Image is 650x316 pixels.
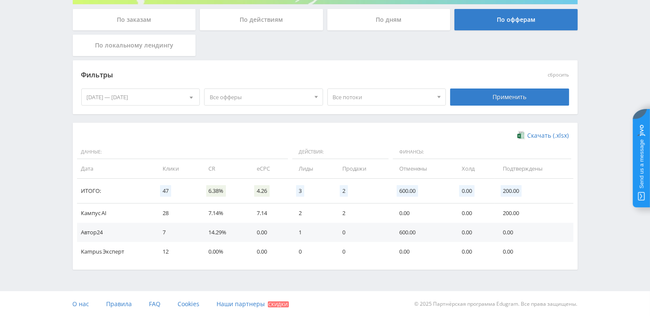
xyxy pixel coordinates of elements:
[77,242,154,261] td: Kampus Эксперт
[290,159,334,178] td: Лиды
[391,159,453,178] td: Отменены
[517,131,569,140] a: Скачать (.xlsx)
[333,89,433,105] span: Все потоки
[154,242,200,261] td: 12
[340,185,348,197] span: 2
[327,9,451,30] div: По дням
[77,204,154,223] td: Кампус AI
[81,69,446,82] div: Фильтры
[453,204,494,223] td: 0.00
[459,185,474,197] span: 0.00
[248,204,290,223] td: 7.14
[200,159,249,178] td: CR
[200,204,249,223] td: 7.14%
[290,223,334,242] td: 1
[391,204,453,223] td: 0.00
[334,223,391,242] td: 0
[73,35,196,56] div: По локальному лендингу
[501,185,522,197] span: 200.00
[495,159,573,178] td: Подтверждены
[290,204,334,223] td: 2
[334,242,391,261] td: 0
[154,204,200,223] td: 28
[290,242,334,261] td: 0
[77,145,288,159] span: Данные:
[160,185,171,197] span: 47
[77,179,154,204] td: Итого:
[248,242,290,261] td: 0.00
[334,204,391,223] td: 2
[77,159,154,178] td: Дата
[453,242,494,261] td: 0.00
[200,223,249,242] td: 14.29%
[453,159,494,178] td: Холд
[391,242,453,261] td: 0.00
[73,9,196,30] div: По заказам
[149,300,161,308] span: FAQ
[528,132,569,139] span: Скачать (.xlsx)
[450,89,569,106] div: Применить
[107,300,132,308] span: Правила
[254,185,269,197] span: 4.26
[200,9,323,30] div: По действиям
[334,159,391,178] td: Продажи
[154,223,200,242] td: 7
[217,300,265,308] span: Наши партнеры
[154,159,200,178] td: Клики
[495,204,573,223] td: 200.00
[292,145,389,159] span: Действия:
[495,223,573,242] td: 0.00
[248,159,290,178] td: eCPC
[206,185,226,197] span: 6.38%
[82,89,200,105] div: [DATE] — [DATE]
[248,223,290,242] td: 0.00
[77,223,154,242] td: Автор24
[200,242,249,261] td: 0.00%
[73,300,89,308] span: О нас
[453,223,494,242] td: 0.00
[548,72,569,78] button: сбросить
[178,300,200,308] span: Cookies
[210,89,310,105] span: Все офферы
[268,301,289,307] span: Скидки
[391,223,453,242] td: 600.00
[495,242,573,261] td: 0.00
[393,145,571,159] span: Финансы:
[517,131,525,139] img: xlsx
[296,185,304,197] span: 3
[397,185,418,197] span: 600.00
[454,9,578,30] div: По офферам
